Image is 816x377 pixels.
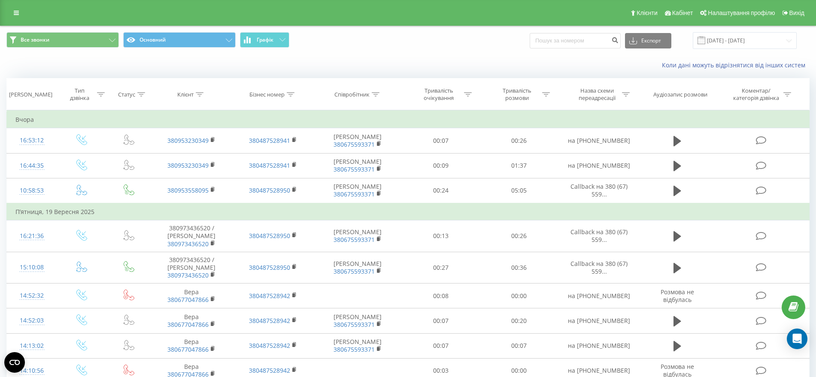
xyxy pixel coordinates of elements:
a: 380487528950 [249,186,290,194]
a: 380677047866 [167,320,209,329]
a: 380487528941 [249,161,290,169]
td: [PERSON_NAME] [314,308,401,333]
div: 10:58:53 [15,182,48,199]
input: Пошук за номером [530,33,621,48]
td: 380973436520 / [PERSON_NAME] [151,220,232,252]
td: 01:37 [480,153,558,178]
td: 00:26 [480,220,558,252]
a: 380675593371 [334,165,375,173]
td: [PERSON_NAME] [314,252,401,284]
td: 380973436520 / [PERSON_NAME] [151,252,232,284]
button: Основний [123,32,236,48]
a: 380675593371 [334,235,375,244]
td: 00:07 [480,333,558,358]
td: 00:00 [480,284,558,308]
td: [PERSON_NAME] [314,178,401,203]
td: [PERSON_NAME] [314,128,401,153]
button: Графік [240,32,289,48]
a: 380953230349 [167,136,209,145]
div: Назва схеми переадресації [574,87,620,102]
td: 00:08 [402,284,480,308]
a: 380953558095 [167,186,209,194]
a: 380675593371 [334,190,375,198]
div: 14:52:32 [15,287,48,304]
td: 00:36 [480,252,558,284]
td: на [PHONE_NUMBER] [558,308,640,333]
a: 380487528942 [249,292,290,300]
div: 16:44:35 [15,157,48,174]
div: Статус [118,91,135,98]
div: Коментар/категорія дзвінка [731,87,781,102]
td: 00:20 [480,308,558,333]
button: Експорт [625,33,671,48]
a: 380675593371 [334,320,375,329]
td: Вера [151,308,232,333]
span: Розмова не відбулась [661,288,694,304]
a: 380487528942 [249,317,290,325]
td: на [PHONE_NUMBER] [558,128,640,153]
a: 380675593371 [334,140,375,148]
div: Тривалість очікування [416,87,462,102]
a: 380675593371 [334,267,375,275]
span: Кабінет [672,9,693,16]
a: 380487528950 [249,232,290,240]
span: Клієнти [637,9,658,16]
td: 00:07 [402,333,480,358]
a: 380487528941 [249,136,290,145]
div: Тип дзвінка [64,87,95,102]
span: Все звонки [21,36,49,43]
div: Бізнес номер [249,91,285,98]
td: [PERSON_NAME] [314,333,401,358]
a: 380677047866 [167,345,209,353]
span: Графік [257,37,273,43]
td: Вчора [7,111,810,128]
td: 00:26 [480,128,558,153]
div: 16:21:36 [15,228,48,244]
div: Співробітник [334,91,370,98]
div: Open Intercom Messenger [787,329,807,349]
td: на [PHONE_NUMBER] [558,333,640,358]
td: П’ятниця, 19 Вересня 2025 [7,203,810,220]
span: Налаштування профілю [708,9,775,16]
td: [PERSON_NAME] [314,153,401,178]
button: Open CMP widget [4,352,25,373]
span: Вихід [789,9,804,16]
div: 16:53:12 [15,132,48,149]
a: Коли дані можуть відрізнятися вiд інших систем [662,61,810,69]
span: Callback на 380 (67) 559... [570,228,628,244]
a: 380953230349 [167,161,209,169]
td: 00:13 [402,220,480,252]
td: на [PHONE_NUMBER] [558,284,640,308]
div: Аудіозапис розмови [653,91,707,98]
span: Callback на 380 (67) 559... [570,259,628,275]
a: 380973436520 [167,271,209,279]
div: Тривалість розмови [494,87,540,102]
td: 00:07 [402,308,480,333]
a: 380973436520 [167,240,209,248]
a: 380677047866 [167,296,209,304]
td: 00:07 [402,128,480,153]
div: 15:10:08 [15,259,48,276]
a: 380487528942 [249,366,290,374]
a: 380487528942 [249,341,290,350]
div: 14:13:02 [15,338,48,354]
td: 00:09 [402,153,480,178]
td: 00:27 [402,252,480,284]
button: Все звонки [6,32,119,48]
td: 00:24 [402,178,480,203]
div: 14:52:03 [15,312,48,329]
span: Callback на 380 (67) 559... [570,182,628,198]
td: 05:05 [480,178,558,203]
div: [PERSON_NAME] [9,91,52,98]
td: [PERSON_NAME] [314,220,401,252]
td: Вера [151,284,232,308]
td: на [PHONE_NUMBER] [558,153,640,178]
div: Клієнт [177,91,194,98]
a: 380487528950 [249,263,290,271]
td: Вера [151,333,232,358]
a: 380675593371 [334,345,375,353]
